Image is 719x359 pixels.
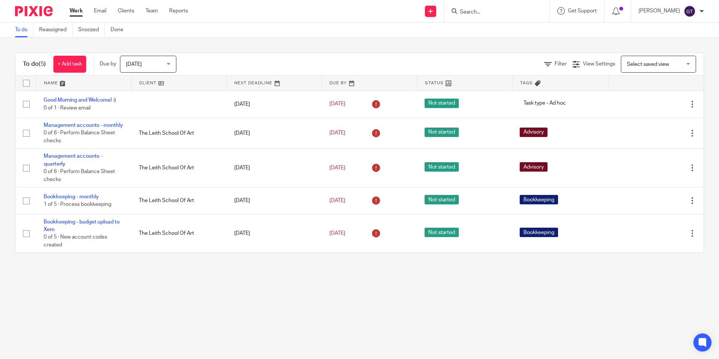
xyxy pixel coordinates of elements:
a: Management accounts - quarterly [44,154,102,166]
td: [DATE] [227,149,322,187]
span: Not started [425,99,459,108]
span: Select saved view [627,62,669,67]
span: 0 of 6 · Perform Balance Sheet checks [44,169,115,182]
h1: To do [23,60,46,68]
span: 1 of 5 · Process bookkeeping [44,202,111,207]
span: [DATE] [329,102,345,107]
span: Get Support [568,8,597,14]
span: Advisory [520,128,548,137]
a: Good Morning and Welcome! :) [44,97,116,103]
a: Email [94,7,106,15]
span: [DATE] [126,62,142,67]
span: Not started [425,195,459,204]
span: Bookkeeping [520,195,558,204]
span: 0 of 1 · Review email [44,105,91,111]
a: Reassigned [39,23,73,37]
p: Due by [100,60,116,68]
a: Bookkeeping - monthly [44,194,99,199]
span: (5) [39,61,46,67]
span: [DATE] [329,231,345,236]
span: Filter [555,61,567,67]
a: Management accounts - monthly [44,123,123,128]
td: [DATE] [227,187,322,214]
td: The Leith School Of Art [131,214,226,253]
span: Tags [520,81,533,85]
a: Work [70,7,83,15]
span: Not started [425,162,459,172]
span: 0 of 5 · New account codes created [44,234,107,248]
span: 0 of 6 · Perform Balance Sheet checks [44,131,115,144]
a: Snoozed [78,23,105,37]
input: Search [459,9,527,16]
img: Pixie [15,6,53,16]
span: Advisory [520,162,548,172]
span: Bookkeeping [520,228,558,237]
span: Task type - Ad hoc [520,99,570,108]
span: Not started [425,228,459,237]
a: + Add task [53,56,86,73]
a: To do [15,23,33,37]
span: [DATE] [329,198,345,203]
td: [DATE] [227,214,322,253]
td: The Leith School Of Art [131,187,226,214]
td: The Leith School Of Art [131,149,226,187]
p: [PERSON_NAME] [639,7,680,15]
td: [DATE] [227,117,322,148]
img: svg%3E [684,5,696,17]
a: Clients [118,7,134,15]
span: [DATE] [329,165,345,170]
td: The Leith School Of Art [131,117,226,148]
a: Reports [169,7,188,15]
a: Bookkeeping - budget upload to Xero [44,219,120,232]
span: [DATE] [329,130,345,135]
span: Not started [425,128,459,137]
a: Team [146,7,158,15]
span: View Settings [583,61,615,67]
a: Done [111,23,129,37]
td: [DATE] [227,91,322,117]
